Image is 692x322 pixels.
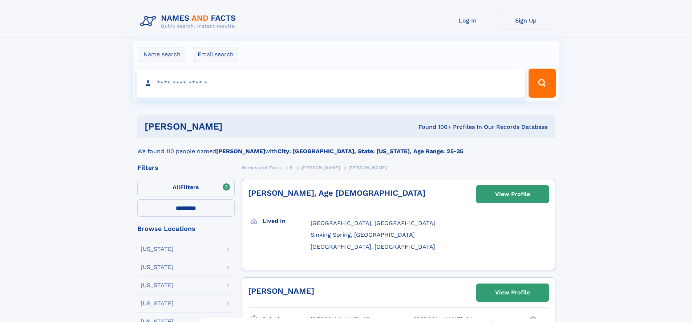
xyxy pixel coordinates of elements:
[290,163,293,172] a: R
[301,165,340,170] span: [PERSON_NAME]
[278,148,463,155] b: City: [GEOGRAPHIC_DATA], State: [US_STATE], Age Range: 25-35
[141,264,174,270] div: [US_STATE]
[495,186,530,203] div: View Profile
[137,225,235,232] div: Browse Locations
[141,246,174,252] div: [US_STATE]
[497,12,555,29] a: Sign Up
[439,12,497,29] a: Log In
[290,165,293,170] span: R
[348,165,387,170] span: [PERSON_NAME]
[263,215,311,227] h3: Lived in
[137,138,555,156] div: We found 110 people named with .
[248,188,425,197] a: [PERSON_NAME], Age [DEMOGRAPHIC_DATA]
[145,122,321,131] h1: [PERSON_NAME]
[301,163,340,172] a: [PERSON_NAME]
[137,179,235,196] label: Filters
[242,163,282,172] a: Names and Facts
[311,231,415,238] span: Sinking Spring, [GEOGRAPHIC_DATA]
[137,164,235,171] div: Filters
[173,184,180,191] span: All
[477,186,549,203] a: View Profile
[311,243,435,250] span: [GEOGRAPHIC_DATA], [GEOGRAPHIC_DATA]
[311,220,435,227] span: [GEOGRAPHIC_DATA], [GEOGRAPHIC_DATA]
[137,69,526,98] input: search input
[529,69,555,98] button: Search Button
[320,123,548,131] div: Found 100+ Profiles In Our Records Database
[477,284,549,301] a: View Profile
[528,315,537,320] div: ❯
[216,148,265,155] b: [PERSON_NAME]
[248,286,314,295] a: [PERSON_NAME]
[141,282,174,288] div: [US_STATE]
[141,301,174,306] div: [US_STATE]
[137,12,242,31] img: Logo Names and Facts
[495,284,530,301] div: View Profile
[139,47,185,62] label: Name search
[193,47,238,62] label: Email search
